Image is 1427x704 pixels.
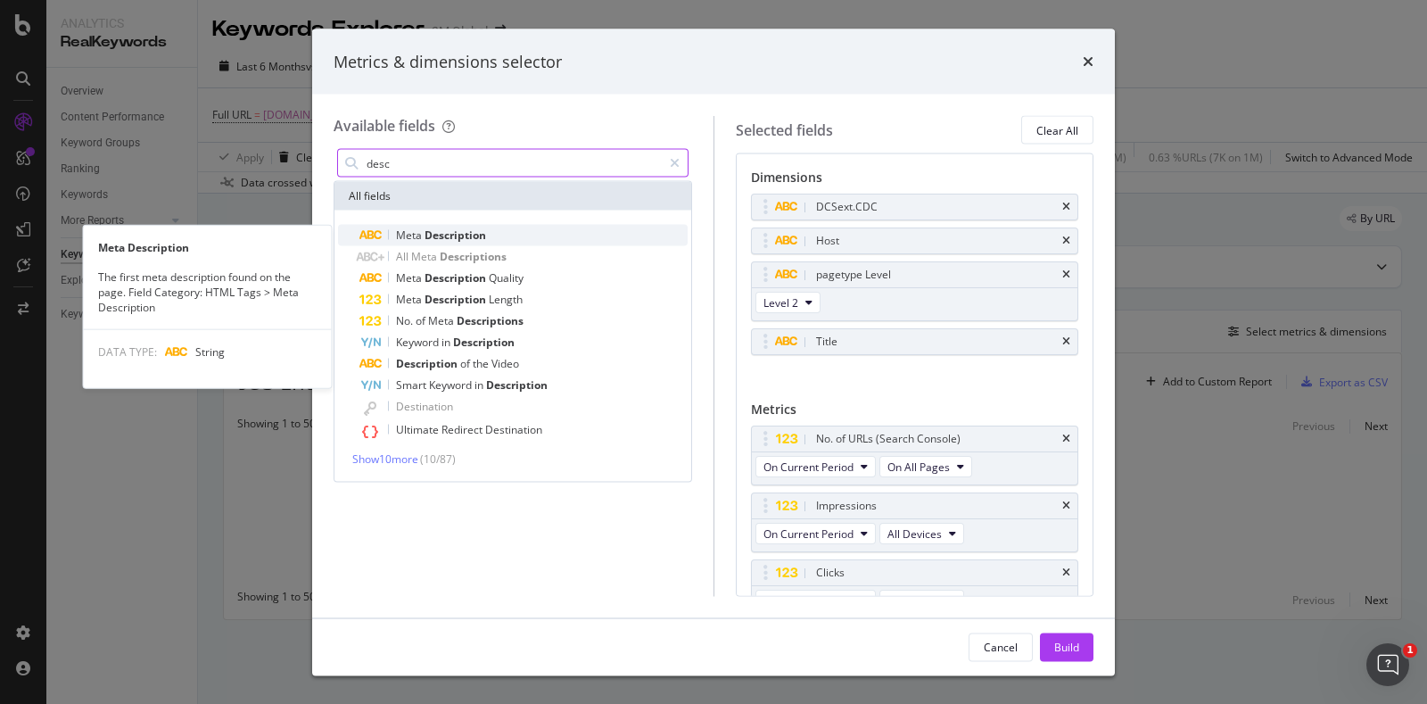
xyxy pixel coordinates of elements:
div: Build [1054,639,1079,654]
span: Show 10 more [352,451,418,467]
div: Clear All [1036,122,1078,137]
button: Build [1040,633,1093,661]
div: Impressions [816,497,877,515]
span: Smart [396,377,429,393]
button: Clear All [1021,116,1093,145]
button: All Devices [879,523,964,544]
span: Descriptions [440,249,507,264]
span: Level 2 [763,294,798,310]
span: Descriptions [457,313,524,328]
button: On Current Period [755,523,876,544]
button: Cancel [969,633,1033,661]
button: All Devices [879,590,964,611]
div: Selected fields [736,120,833,140]
div: DCSext.CDCtimes [751,194,1079,220]
span: Description [453,335,515,350]
span: Destination [485,422,542,437]
div: times [1062,567,1070,578]
div: Clicks [816,564,845,582]
button: On Current Period [755,456,876,477]
span: the [473,356,491,371]
div: Hosttimes [751,228,1079,254]
div: Titletimes [751,328,1079,355]
div: No. of URLs (Search Console)timesOn Current PeriodOn All Pages [751,426,1079,485]
span: Description [396,356,460,371]
span: Description [425,228,486,243]
span: of [416,313,428,328]
span: Meta [396,228,425,243]
span: On Current Period [763,526,854,541]
div: Meta Description [84,239,332,254]
span: Ultimate [396,422,441,437]
span: All [396,249,411,264]
span: 1 [1403,643,1417,658]
span: Meta [396,270,425,286]
div: ClickstimesOn Current PeriodAll Devices [751,559,1079,619]
span: of [460,356,473,371]
div: times [1062,336,1070,347]
span: Quality [489,270,524,286]
div: Metrics & dimensions selector [334,50,562,73]
div: times [1083,50,1093,73]
div: No. of URLs (Search Console) [816,430,961,448]
div: Host [816,232,839,250]
div: times [1062,202,1070,212]
span: Description [425,270,489,286]
span: Meta [396,292,425,307]
span: Destination [396,399,453,414]
span: ( 10 / 87 ) [420,451,456,467]
span: All Devices [887,526,942,541]
iframe: Intercom live chat [1366,643,1409,686]
div: modal [312,29,1115,675]
div: pagetype LeveltimesLevel 2 [751,261,1079,321]
div: Title [816,333,837,351]
span: On All Pages [887,459,950,474]
span: On Current Period [763,459,854,474]
span: On Current Period [763,592,854,608]
span: Length [489,292,523,307]
div: times [1062,236,1070,246]
input: Search by field name [365,150,662,177]
span: Description [425,292,489,307]
div: times [1062,501,1070,511]
div: Dimensions [751,169,1079,194]
span: Redirect [441,422,485,437]
span: Keyword [396,335,441,350]
div: ImpressionstimesOn Current PeriodAll Devices [751,493,1079,552]
span: Meta [428,313,457,328]
span: Keyword [429,377,474,393]
div: All fields [334,182,691,211]
span: Video [491,356,519,371]
div: Available fields [334,116,435,136]
div: DCSext.CDC [816,198,878,216]
button: Level 2 [755,292,821,313]
div: Cancel [984,639,1018,654]
span: in [441,335,453,350]
div: pagetype Level [816,266,891,284]
span: All Devices [887,592,942,608]
span: Description [486,377,548,393]
div: Metrics [751,401,1079,426]
button: On All Pages [879,456,972,477]
div: The first meta description found on the page. Field Category: HTML Tags > Meta Description [84,269,332,314]
span: in [474,377,486,393]
div: times [1062,434,1070,444]
div: times [1062,269,1070,280]
span: No. [396,313,416,328]
button: On Current Period [755,590,876,611]
span: Meta [411,249,440,264]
